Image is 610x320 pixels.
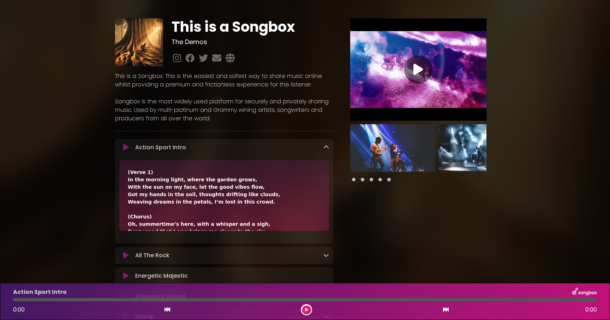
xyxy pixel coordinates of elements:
[135,272,188,280] p: Energetic Majestic
[13,306,25,314] span: 0:00
[438,124,523,172] img: 5SBxY6KGTbm7tdT8d3UB
[350,18,486,121] img: Video Thumbnail
[115,97,333,123] p: Songbox is the most widely used platform for securely and privately sharing music. Used by multi-...
[135,251,169,260] p: All The Rock
[572,288,597,297] img: songbox-logo-white.png
[135,143,186,152] p: Action Sport Intro
[115,18,163,66] img: aCQhYPbzQtmD8pIHw81E
[115,72,333,89] p: This is a Songbox. This is the easiest and safest way to share music online whilst providing a pr...
[13,288,67,296] p: Action Sport Intro
[350,124,435,172] img: VGKDuGESIqn1OmxWBYqA
[172,38,333,46] h3: The Demos
[585,306,597,314] span: 0:00
[172,18,333,35] h1: This is a Songbox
